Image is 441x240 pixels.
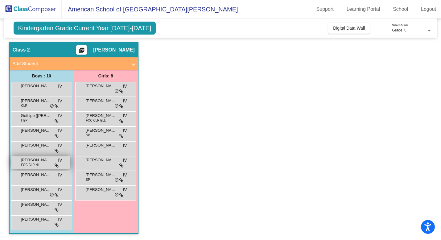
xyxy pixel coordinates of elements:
[311,4,339,14] a: Support
[114,89,119,94] span: do_not_disturb_alt
[21,113,52,119] span: Gottlipp ([PERSON_NAME]
[86,157,117,163] span: [PERSON_NAME]
[21,187,52,193] span: [PERSON_NAME]
[86,118,106,123] span: FOC CLR ELL
[21,127,52,134] span: [PERSON_NAME]
[21,98,52,104] span: [PERSON_NAME]
[86,177,90,182] span: SP
[58,187,62,193] span: IV
[21,163,39,167] span: FOC CLR NI
[78,47,85,56] mat-icon: picture_as_pdf
[328,23,370,34] button: Digital Data Wall
[21,157,52,163] span: [PERSON_NAME]
[123,127,127,134] span: IV
[123,113,127,119] span: IV
[86,187,117,193] span: [PERSON_NAME]
[114,192,119,197] span: do_not_disturb_alt
[14,22,156,35] span: Kindergarten Grade Current Year [DATE]-[DATE]
[58,113,62,119] span: IV
[58,216,62,223] span: IV
[74,70,138,82] div: Girls: 8
[21,118,28,123] span: HEP
[13,47,30,53] span: Class 2
[114,104,119,109] span: do_not_disturb_alt
[21,103,27,108] span: CLR
[123,187,127,193] span: IV
[21,142,52,148] span: [PERSON_NAME]
[21,172,52,178] span: [PERSON_NAME]
[86,83,117,89] span: [PERSON_NAME]
[21,201,52,208] span: [PERSON_NAME] Son
[392,28,406,32] span: Grade K
[13,60,127,67] mat-panel-title: Add Student
[86,127,117,134] span: [PERSON_NAME]
[123,157,127,163] span: IV
[58,98,62,104] span: IV
[86,142,117,148] span: [PERSON_NAME][DEMOGRAPHIC_DATA]
[86,172,117,178] span: [PERSON_NAME]
[50,104,54,109] span: do_not_disturb_alt
[123,142,127,149] span: IV
[93,47,134,53] span: [PERSON_NAME]
[388,4,413,14] a: School
[58,157,62,163] span: IV
[86,98,117,104] span: [PERSON_NAME]
[76,45,87,55] button: Print Students Details
[62,4,238,14] span: American School of [GEOGRAPHIC_DATA][PERSON_NAME]
[123,83,127,89] span: IV
[416,4,441,14] a: Logout
[58,201,62,208] span: IV
[58,83,62,89] span: IV
[86,133,90,138] span: SP
[58,142,62,149] span: IV
[86,113,117,119] span: [PERSON_NAME]
[123,172,127,178] span: IV
[342,4,385,14] a: Learning Portal
[21,83,52,89] span: [PERSON_NAME]
[114,178,119,183] span: do_not_disturb_alt
[50,192,54,197] span: do_not_disturb_alt
[58,127,62,134] span: IV
[10,57,138,70] mat-expansion-panel-header: Add Student
[10,70,74,82] div: Boys : 10
[21,216,52,222] span: [PERSON_NAME]
[333,26,365,31] span: Digital Data Wall
[58,172,62,178] span: IV
[123,98,127,104] span: IV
